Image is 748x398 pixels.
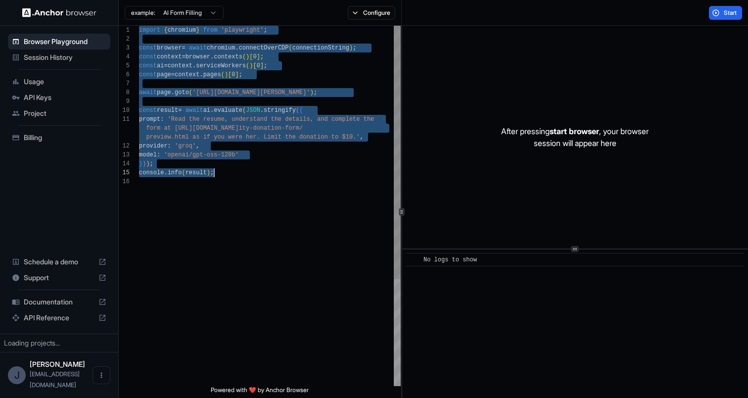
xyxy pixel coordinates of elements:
[253,53,256,60] span: 0
[119,142,130,150] div: 12
[264,27,267,34] span: ;
[119,79,130,88] div: 7
[246,62,249,69] span: (
[119,106,130,115] div: 10
[207,45,235,51] span: chromium
[253,62,256,69] span: [
[207,169,210,176] span: )
[239,71,242,78] span: ;
[139,160,142,167] span: }
[260,62,264,69] span: ]
[24,273,94,283] span: Support
[157,71,171,78] span: page
[24,133,106,143] span: Billing
[8,105,110,121] div: Project
[8,310,110,326] div: API Reference
[119,61,130,70] div: 5
[182,53,185,60] span: =
[196,62,246,69] span: serviceWorkers
[314,89,317,96] span: ;
[423,256,477,263] span: No logs to show
[235,71,238,78] span: ]
[157,151,160,158] span: :
[146,134,324,141] span: preview.html as if you were her. Limit the donatio
[8,270,110,286] div: Support
[164,62,167,69] span: =
[182,45,185,51] span: =
[139,151,157,158] span: model
[139,116,160,123] span: prompt
[724,9,738,17] span: Start
[119,177,130,186] div: 16
[171,89,175,96] span: .
[221,71,225,78] span: (
[221,27,264,34] span: 'playwright'
[119,88,130,97] div: 8
[4,338,114,348] div: Loading projects...
[189,45,207,51] span: await
[119,168,130,177] div: 15
[142,160,146,167] span: )
[228,71,232,78] span: [
[360,134,363,141] span: ,
[22,8,96,17] img: Anchor Logo
[30,360,85,368] span: Jenya Shvetsov
[182,169,185,176] span: (
[175,89,189,96] span: goto
[146,125,238,132] span: form at [URL][DOMAIN_NAME]
[289,45,292,51] span: (
[199,71,203,78] span: .
[196,27,199,34] span: }
[709,6,742,20] button: Start
[146,160,149,167] span: )
[186,169,207,176] span: result
[24,93,106,102] span: API Keys
[119,26,130,35] div: 1
[246,107,260,114] span: JSON
[214,53,242,60] span: contexts
[346,116,374,123] span: lete the
[164,27,167,34] span: {
[164,151,238,158] span: 'openai/gpt-oss-120b'
[232,71,235,78] span: 0
[8,34,110,50] div: Browser Playground
[214,107,242,114] span: evaluate
[139,45,157,51] span: const
[310,89,314,96] span: )
[296,107,299,114] span: (
[196,143,199,149] span: ,
[210,53,214,60] span: .
[168,116,346,123] span: 'Read the resume, understand the details, and comp
[30,370,80,389] span: jenya@joon.co
[139,107,157,114] span: const
[257,62,260,69] span: 0
[139,53,157,60] span: const
[203,71,221,78] span: pages
[242,107,246,114] span: (
[239,125,303,132] span: ity-donation-form/
[157,107,178,114] span: result
[8,50,110,65] div: Session History
[168,62,192,69] span: context
[192,89,310,96] span: '[URL][DOMAIN_NAME][PERSON_NAME]'
[175,143,196,149] span: 'groq'
[8,130,110,146] div: Billing
[8,74,110,90] div: Usage
[168,27,196,34] span: chromium
[235,45,238,51] span: .
[324,134,360,141] span: n to $10.'
[210,169,214,176] span: ;
[249,53,253,60] span: [
[24,52,106,62] span: Session History
[119,35,130,44] div: 2
[119,97,130,106] div: 9
[8,366,26,384] div: J
[192,62,196,69] span: .
[8,294,110,310] div: Documentation
[24,37,106,47] span: Browser Playground
[164,169,167,176] span: .
[264,107,296,114] span: stringify
[119,44,130,52] div: 3
[139,62,157,69] span: const
[119,150,130,159] div: 13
